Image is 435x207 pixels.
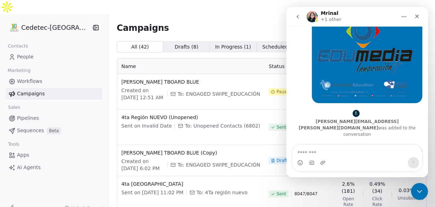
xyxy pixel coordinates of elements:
span: To: ENGAGED SWIPE_EDUCACIÓN [177,90,260,97]
span: 2.6% (181) [339,180,357,195]
span: Contacts [5,41,31,51]
span: 0.49% (34) [368,180,386,195]
span: Campaigns [117,23,169,33]
span: Marketing [5,65,34,76]
a: AI Agents [6,162,102,173]
a: People [6,51,102,63]
a: Campaigns [6,88,102,100]
span: Scheduled ( 0 ) [262,43,297,51]
span: Drafts ( 8 ) [174,43,198,51]
span: Apps [17,151,29,159]
button: Cedetec-[GEOGRAPHIC_DATA] [8,22,85,34]
span: Sent [276,191,286,197]
span: Unsubscribe [397,195,424,201]
span: Sales [5,102,23,113]
span: People [17,53,34,61]
span: AI Agents [17,164,41,171]
span: Sent [276,124,286,130]
span: Draft [276,158,287,163]
span: To: ENGAGED SWIPE_EDUCACIÓN [177,161,260,168]
iframe: Intercom live chat [411,183,428,200]
span: Workflows [17,78,42,85]
a: Pipelines [6,112,102,124]
span: Created on [DATE] 6:02 PM [121,158,165,172]
span: Created on [DATE] 12:51 AM [121,87,165,101]
span: 4ta Región NUEVO (Unopened) [121,114,260,121]
span: To: 4Ta región nuevo [196,189,247,196]
a: SequencesBeta [6,125,102,136]
span: Campaigns [17,90,45,97]
img: IMAGEN%2010%20A%C3%83%C2%91OS.png [10,23,18,32]
span: To: Unopened Contacts (6802) [185,122,260,129]
iframe: Intercom live chat [286,7,428,177]
span: In Progress ( 1 ) [215,43,251,51]
span: Sequences [17,127,44,134]
span: Pipelines [17,114,39,122]
span: [PERSON_NAME] TBOARD BLUE (Copy) [121,149,260,156]
span: Beta [47,127,61,134]
span: Sent on Invalid Date [121,122,172,129]
th: Status [264,58,335,74]
span: Cedetec-[GEOGRAPHIC_DATA] [21,23,89,32]
span: Sent on [DATE] 11:02 PM [121,189,183,196]
span: 8047 / 8047 [294,191,317,197]
th: Name [117,58,264,74]
a: Workflows [6,75,102,87]
span: [PERSON_NAME] TBOARD BLUE [121,78,260,85]
span: Tools [5,139,22,150]
span: 4ta [GEOGRAPHIC_DATA] [121,180,260,188]
span: 0.03% (2) [399,187,423,194]
a: Apps [6,149,102,161]
span: Paused [276,89,292,95]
